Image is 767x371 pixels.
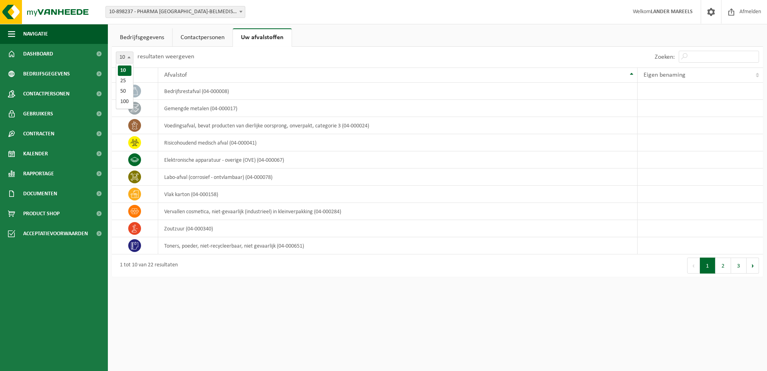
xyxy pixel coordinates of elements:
[23,64,70,84] span: Bedrijfsgegevens
[158,186,638,203] td: vlak karton (04-000158)
[112,28,172,47] a: Bedrijfsgegevens
[23,24,48,44] span: Navigatie
[164,72,187,78] span: Afvalstof
[158,134,638,151] td: risicohoudend medisch afval (04-000041)
[158,203,638,220] td: vervallen cosmetica, niet-gevaarlijk (industrieel) in kleinverpakking (04-000284)
[137,54,194,60] label: resultaten weergeven
[655,54,675,60] label: Zoeken:
[105,6,245,18] span: 10-898237 - PHARMA BELGIUM-BELMEDIS ZWIJNAARDE - ZWIJNAARDE
[23,224,88,244] span: Acceptatievoorwaarden
[158,237,638,254] td: toners, poeder, niet-recycleerbaar, niet gevaarlijk (04-000651)
[158,83,638,100] td: bedrijfsrestafval (04-000008)
[158,100,638,117] td: gemengde metalen (04-000017)
[158,169,638,186] td: labo-afval (corrosief - ontvlambaar) (04-000078)
[23,44,53,64] span: Dashboard
[23,124,54,144] span: Contracten
[118,76,131,86] li: 25
[644,72,686,78] span: Eigen benaming
[158,117,638,134] td: voedingsafval, bevat producten van dierlijke oorsprong, onverpakt, categorie 3 (04-000024)
[23,144,48,164] span: Kalender
[233,28,292,47] a: Uw afvalstoffen
[116,52,133,63] span: 10
[715,258,731,274] button: 2
[116,258,178,273] div: 1 tot 10 van 22 resultaten
[651,9,693,15] strong: LANDER MAREELS
[23,184,57,204] span: Documenten
[158,151,638,169] td: elektronische apparatuur - overige (OVE) (04-000067)
[23,84,70,104] span: Contactpersonen
[118,65,131,76] li: 10
[23,104,53,124] span: Gebruikers
[158,220,638,237] td: zoutzuur (04-000340)
[731,258,747,274] button: 3
[106,6,245,18] span: 10-898237 - PHARMA BELGIUM-BELMEDIS ZWIJNAARDE - ZWIJNAARDE
[700,258,715,274] button: 1
[173,28,232,47] a: Contactpersonen
[23,204,60,224] span: Product Shop
[116,52,133,63] span: 10
[23,164,54,184] span: Rapportage
[687,258,700,274] button: Previous
[118,97,131,107] li: 100
[747,258,759,274] button: Next
[118,86,131,97] li: 50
